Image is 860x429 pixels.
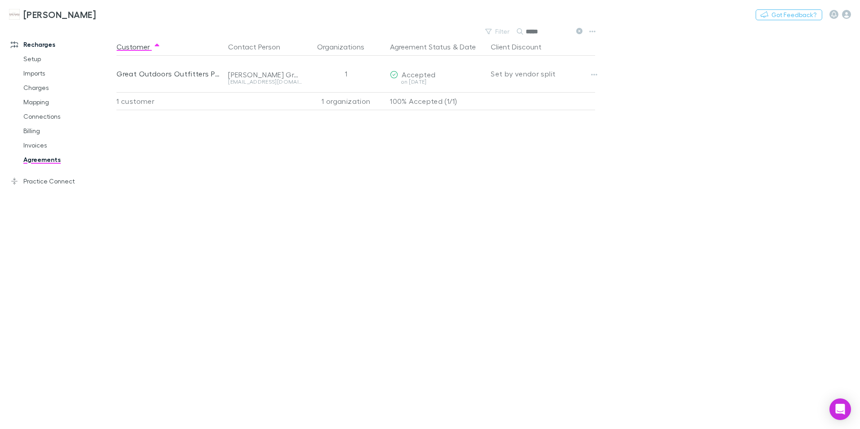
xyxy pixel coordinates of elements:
div: & [390,38,484,56]
button: Client Discount [491,38,552,56]
button: Organizations [317,38,375,56]
button: Got Feedback? [756,9,822,20]
a: Setup [14,52,121,66]
span: Accepted [402,70,435,79]
div: [EMAIL_ADDRESS][DOMAIN_NAME] [228,79,302,85]
div: Open Intercom Messenger [829,398,851,420]
button: Agreement Status [390,38,451,56]
div: [PERSON_NAME] Great Outdoors Outfitters Pty Ltd [228,70,302,79]
div: on [DATE] [390,79,484,85]
a: Agreements [14,152,121,167]
p: 100% Accepted (1/1) [390,93,484,110]
a: Practice Connect [2,174,121,188]
h3: [PERSON_NAME] [23,9,96,20]
a: Charges [14,80,121,95]
a: Billing [14,124,121,138]
a: Connections [14,109,121,124]
button: Filter [481,26,515,37]
a: Imports [14,66,121,80]
div: Set by vendor split [491,56,595,92]
div: 1 customer [116,92,224,110]
a: [PERSON_NAME] [4,4,101,25]
a: Invoices [14,138,121,152]
button: Customer [116,38,161,56]
a: Mapping [14,95,121,109]
button: Date [460,38,476,56]
img: Hales Douglass's Logo [9,9,20,20]
div: Great Outdoors Outfitters Pty Ltd [116,56,221,92]
button: Contact Person [228,38,291,56]
a: Recharges [2,37,121,52]
div: 1 organization [305,92,386,110]
div: 1 [305,56,386,92]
